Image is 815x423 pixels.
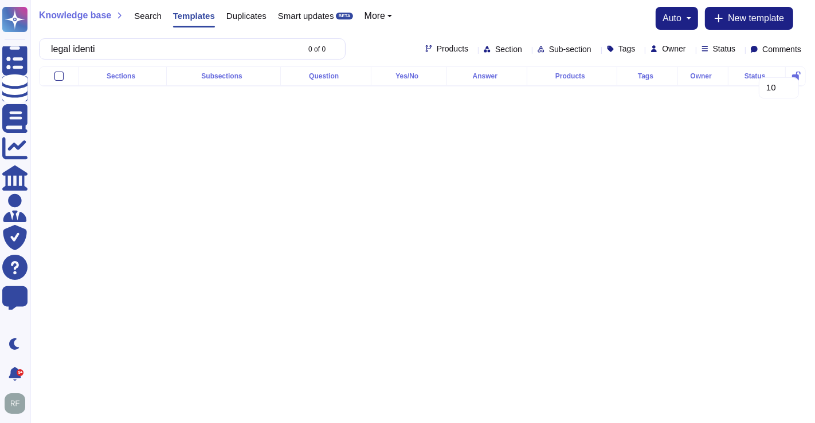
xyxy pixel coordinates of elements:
[173,11,215,20] span: Templates
[713,45,736,53] span: Status
[622,73,672,80] div: Tags
[728,14,784,23] span: New template
[452,73,522,80] div: Answer
[171,73,275,80] div: Subsections
[437,45,468,53] span: Products
[683,73,723,80] div: Owner
[45,39,298,59] input: Search by keywords
[336,13,352,19] div: BETA
[39,11,111,20] span: Knowledge base
[663,14,691,23] button: auto
[663,14,681,23] span: auto
[226,11,267,20] span: Duplicates
[365,11,385,21] span: More
[376,73,442,80] div: Yes/No
[662,45,685,53] span: Owner
[618,45,636,53] span: Tags
[5,393,25,414] img: user
[733,73,781,80] div: Status
[17,369,23,376] div: 9+
[705,7,793,30] button: New template
[762,45,801,53] span: Comments
[84,73,162,80] div: Sections
[549,45,591,53] span: Sub-section
[285,73,366,80] div: Question
[308,46,326,53] div: 0 of 0
[495,45,522,53] span: Section
[365,11,393,21] button: More
[134,11,162,20] span: Search
[2,391,33,416] button: user
[278,11,334,20] span: Smart updates
[532,73,613,80] div: Products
